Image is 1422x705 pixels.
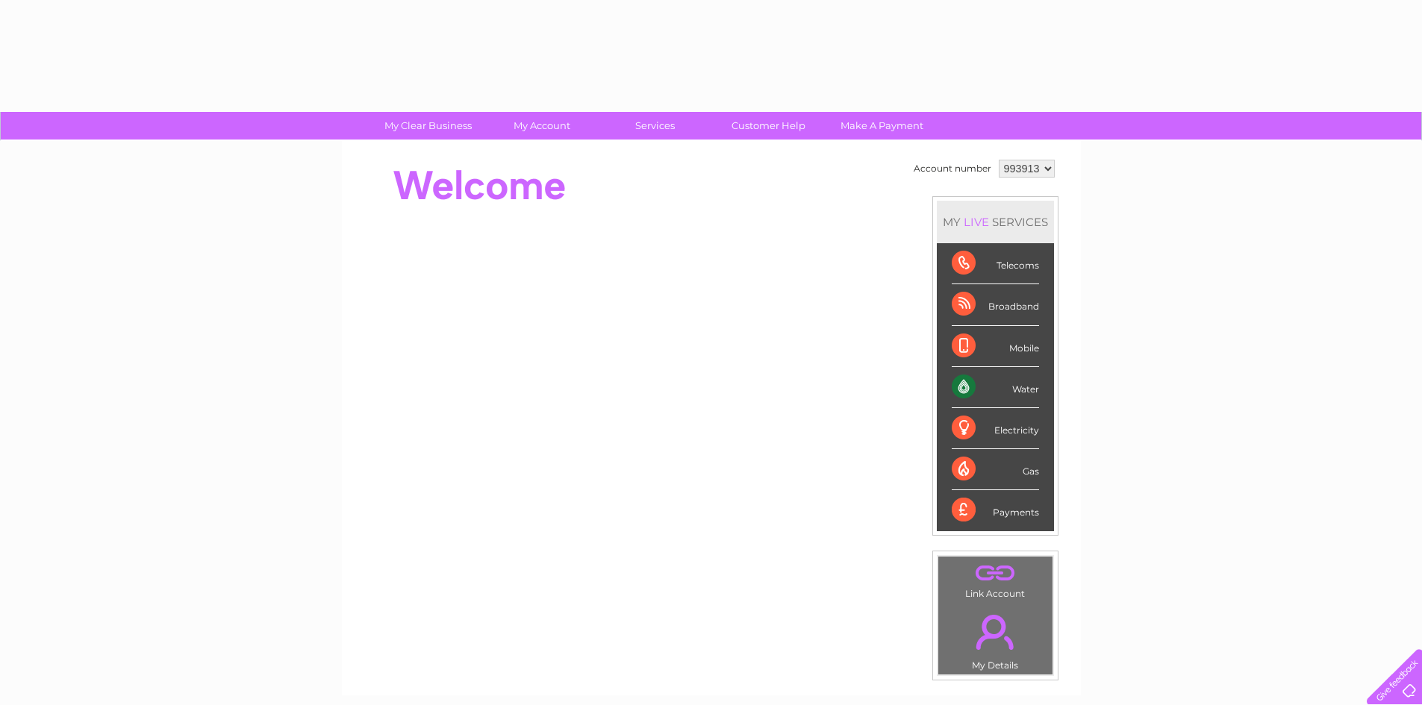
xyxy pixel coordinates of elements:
[961,215,992,229] div: LIVE
[952,490,1039,530] div: Payments
[820,112,944,140] a: Make A Payment
[942,606,1049,658] a: .
[480,112,603,140] a: My Account
[593,112,717,140] a: Services
[952,449,1039,490] div: Gas
[938,602,1053,675] td: My Details
[367,112,490,140] a: My Clear Business
[707,112,830,140] a: Customer Help
[910,156,995,181] td: Account number
[937,201,1054,243] div: MY SERVICES
[942,560,1049,586] a: .
[952,284,1039,325] div: Broadband
[952,408,1039,449] div: Electricity
[952,367,1039,408] div: Water
[938,556,1053,603] td: Link Account
[952,326,1039,367] div: Mobile
[952,243,1039,284] div: Telecoms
